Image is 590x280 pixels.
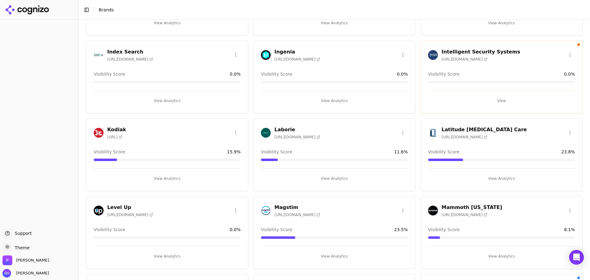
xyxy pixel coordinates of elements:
[107,204,153,211] h3: Level Up
[274,135,320,140] span: [URL][DOMAIN_NAME]
[394,149,408,155] span: 11.6 %
[94,227,125,233] span: Visibility Score
[274,126,320,133] h3: Laborie
[442,212,487,217] span: [URL][DOMAIN_NAME]
[428,206,438,215] img: Mammoth New York
[230,227,241,233] span: 0.0 %
[428,149,459,155] span: Visibility Score
[261,206,271,215] img: Magstim
[99,7,573,13] nav: breadcrumb
[261,71,292,77] span: Visibility Score
[428,50,438,60] img: Intelligent Security Systems
[14,270,49,276] span: [PERSON_NAME]
[94,174,241,183] button: View Analytics
[394,227,408,233] span: 23.5 %
[261,50,271,60] img: Ingenia
[428,71,459,77] span: Visibility Score
[442,126,527,133] h3: Latitude [MEDICAL_DATA] Care
[442,135,487,140] span: [URL][DOMAIN_NAME]
[2,269,49,278] button: Open user button
[564,71,575,77] span: 0.0 %
[12,230,32,236] span: Support
[442,57,487,62] span: [URL][DOMAIN_NAME]
[261,227,292,233] span: Visibility Score
[428,128,438,138] img: Latitude Food Allergy Care
[274,48,320,56] h3: Ingenia
[442,48,520,56] h3: Intelligent Security Systems
[94,18,241,28] button: View Analytics
[261,149,292,155] span: Visibility Score
[12,245,29,250] span: Theme
[94,50,104,60] img: Index Search
[428,251,575,261] button: View Analytics
[94,149,125,155] span: Visibility Score
[261,18,408,28] button: View Analytics
[107,126,126,133] h3: Kodiak
[107,57,153,62] span: [URL][DOMAIN_NAME]
[94,206,104,215] img: Level Up
[94,71,125,77] span: Visibility Score
[16,258,49,263] span: Perrill
[561,149,575,155] span: 23.8 %
[564,227,575,233] span: 8.1 %
[94,251,241,261] button: View Analytics
[2,255,12,265] img: Perrill
[428,174,575,183] button: View Analytics
[261,251,408,261] button: View Analytics
[107,135,122,140] span: [URL]
[569,250,584,265] div: Open Intercom Messenger
[274,204,320,211] h3: Magstim
[227,149,241,155] span: 15.9 %
[2,269,11,278] img: Grace Hallen
[428,18,575,28] button: View Analytics
[442,204,502,211] h3: Mammoth [US_STATE]
[94,128,104,138] img: Kodiak
[94,96,241,106] button: View Analytics
[428,96,575,106] button: View
[261,96,408,106] button: View Analytics
[107,212,153,217] span: [URL][DOMAIN_NAME]
[274,212,320,217] span: [URL][DOMAIN_NAME]
[230,71,241,77] span: 0.0 %
[397,71,408,77] span: 0.0 %
[261,128,271,138] img: Laborie
[261,174,408,183] button: View Analytics
[107,48,153,56] h3: Index Search
[99,7,114,12] span: Brands
[274,57,320,62] span: [URL][DOMAIN_NAME]
[428,227,459,233] span: Visibility Score
[2,255,49,265] button: Open organization switcher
